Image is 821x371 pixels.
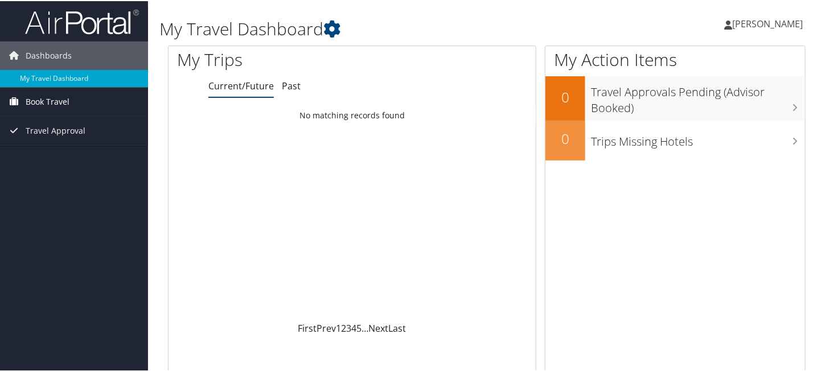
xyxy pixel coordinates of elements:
[352,321,357,333] a: 4
[545,86,585,106] h2: 0
[732,17,803,29] span: [PERSON_NAME]
[545,75,805,119] a: 0Travel Approvals Pending (Advisor Booked)
[159,16,596,40] h1: My Travel Dashboard
[169,104,536,125] td: No matching records found
[347,321,352,333] a: 3
[724,6,814,40] a: [PERSON_NAME]
[25,7,139,34] img: airportal-logo.png
[26,86,69,115] span: Book Travel
[336,321,342,333] a: 1
[357,321,362,333] a: 5
[545,128,585,147] h2: 0
[342,321,347,333] a: 2
[369,321,389,333] a: Next
[591,127,805,149] h3: Trips Missing Hotels
[545,47,805,71] h1: My Action Items
[362,321,369,333] span: …
[545,119,805,159] a: 0Trips Missing Hotels
[282,79,301,91] a: Past
[177,47,374,71] h1: My Trips
[591,77,805,115] h3: Travel Approvals Pending (Advisor Booked)
[26,116,85,144] span: Travel Approval
[26,40,72,69] span: Dashboards
[389,321,407,333] a: Last
[208,79,274,91] a: Current/Future
[298,321,317,333] a: First
[317,321,336,333] a: Prev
